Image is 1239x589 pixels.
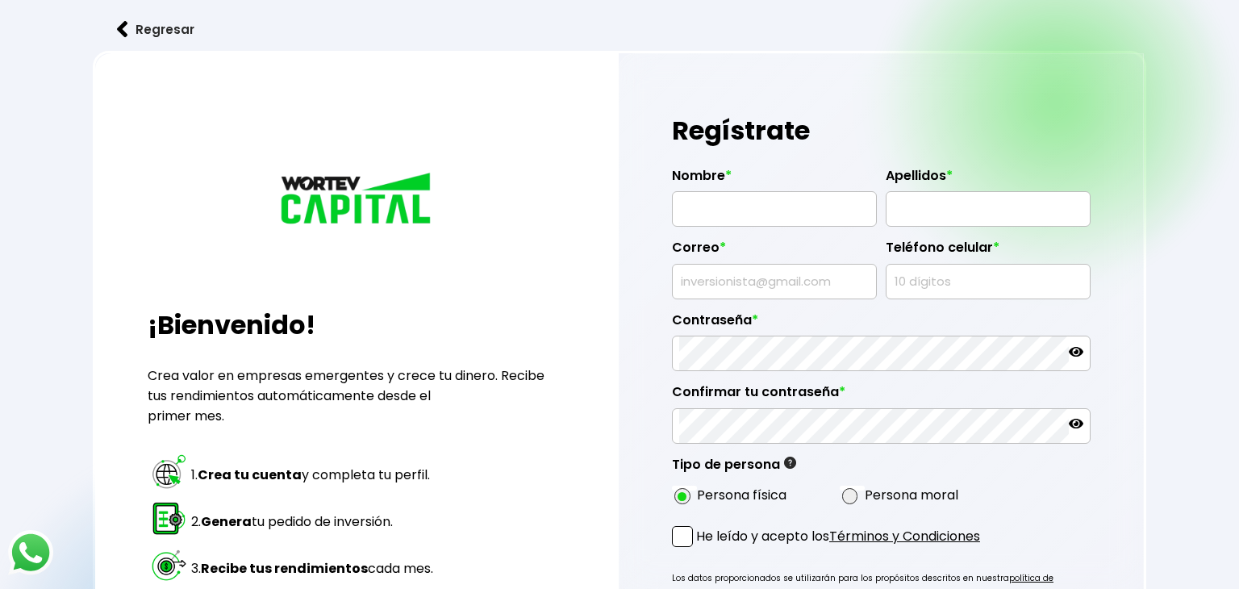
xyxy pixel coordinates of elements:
[672,384,1091,408] label: Confirmar tu contraseña
[672,457,796,481] label: Tipo de persona
[679,265,870,299] input: inversionista@gmail.com
[697,485,786,505] label: Persona física
[190,499,434,544] td: 2. tu pedido de inversión.
[696,526,980,546] p: He leído y acepto los
[148,366,566,426] p: Crea valor en empresas emergentes y crece tu dinero. Recibe tus rendimientos automáticamente desd...
[201,512,252,531] strong: Genera
[150,546,188,584] img: paso 3
[93,8,219,51] button: Regresar
[672,312,1091,336] label: Contraseña
[93,8,1146,51] a: flecha izquierdaRegresar
[190,452,434,497] td: 1. y completa tu perfil.
[893,265,1083,299] input: 10 dígitos
[198,466,302,484] strong: Crea tu cuenta
[886,240,1091,264] label: Teléfono celular
[8,530,53,575] img: logos_whatsapp-icon.242b2217.svg
[865,485,958,505] label: Persona moral
[672,168,877,192] label: Nombre
[277,170,438,230] img: logo_wortev_capital
[672,240,877,264] label: Correo
[829,527,980,545] a: Términos y Condiciones
[150,453,188,491] img: paso 1
[784,457,796,469] img: gfR76cHglkPwleuBLjWdxeZVvX9Wp6JBDmjRYY8JYDQn16A2ICN00zLTgIroGa6qie5tIuWH7V3AapTKqzv+oMZsGfMUqL5JM...
[117,21,128,38] img: flecha izquierda
[672,107,1091,155] h1: Regístrate
[148,306,566,345] h2: ¡Bienvenido!
[201,559,368,578] strong: Recibe tus rendimientos
[150,499,188,537] img: paso 2
[886,168,1091,192] label: Apellidos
